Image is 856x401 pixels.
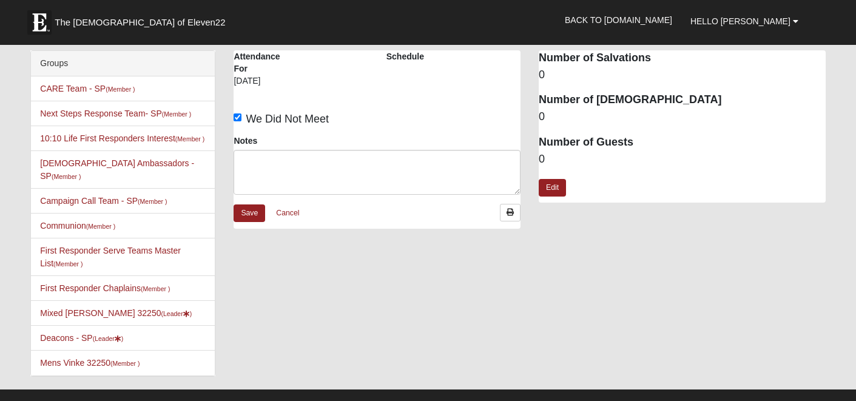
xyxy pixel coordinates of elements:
[681,6,807,36] a: Hello [PERSON_NAME]
[52,173,81,180] small: (Member )
[138,198,167,205] small: (Member )
[106,86,135,93] small: (Member )
[55,16,225,29] span: The [DEMOGRAPHIC_DATA] of Eleven22
[40,221,115,231] a: Communion(Member )
[234,75,292,95] div: [DATE]
[40,133,204,143] a: 10:10 Life First Responders Interest(Member )
[175,135,204,143] small: (Member )
[246,113,329,125] span: We Did Not Meet
[141,285,170,292] small: (Member )
[162,110,191,118] small: (Member )
[40,109,191,118] a: Next Steps Response Team- SP(Member )
[539,109,826,125] dd: 0
[110,360,140,367] small: (Member )
[40,196,167,206] a: Campaign Call Team - SP(Member )
[268,204,307,223] a: Cancel
[40,84,135,93] a: CARE Team - SP(Member )
[40,333,123,343] a: Deacons - SP(Leader)
[40,158,194,181] a: [DEMOGRAPHIC_DATA] Ambassadors - SP(Member )
[161,310,192,317] small: (Leader )
[386,50,424,62] label: Schedule
[234,50,292,75] label: Attendance For
[40,283,170,293] a: First Responder Chaplains(Member )
[234,135,257,147] label: Notes
[53,260,83,268] small: (Member )
[234,113,241,121] input: We Did Not Meet
[539,67,826,83] dd: 0
[500,204,521,221] a: Print Attendance Roster
[21,4,264,35] a: The [DEMOGRAPHIC_DATA] of Eleven22
[40,358,140,368] a: Mens Vinke 32250(Member )
[539,92,826,108] dt: Number of [DEMOGRAPHIC_DATA]
[690,16,790,26] span: Hello [PERSON_NAME]
[539,135,826,150] dt: Number of Guests
[539,179,566,197] a: Edit
[539,50,826,66] dt: Number of Salvations
[31,51,215,76] div: Groups
[27,10,52,35] img: Eleven22 logo
[556,5,681,35] a: Back to [DOMAIN_NAME]
[40,246,181,268] a: First Responder Serve Teams Master List(Member )
[86,223,115,230] small: (Member )
[40,308,192,318] a: Mixed [PERSON_NAME] 32250(Leader)
[234,204,265,222] a: Save
[93,335,124,342] small: (Leader )
[539,152,826,167] dd: 0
